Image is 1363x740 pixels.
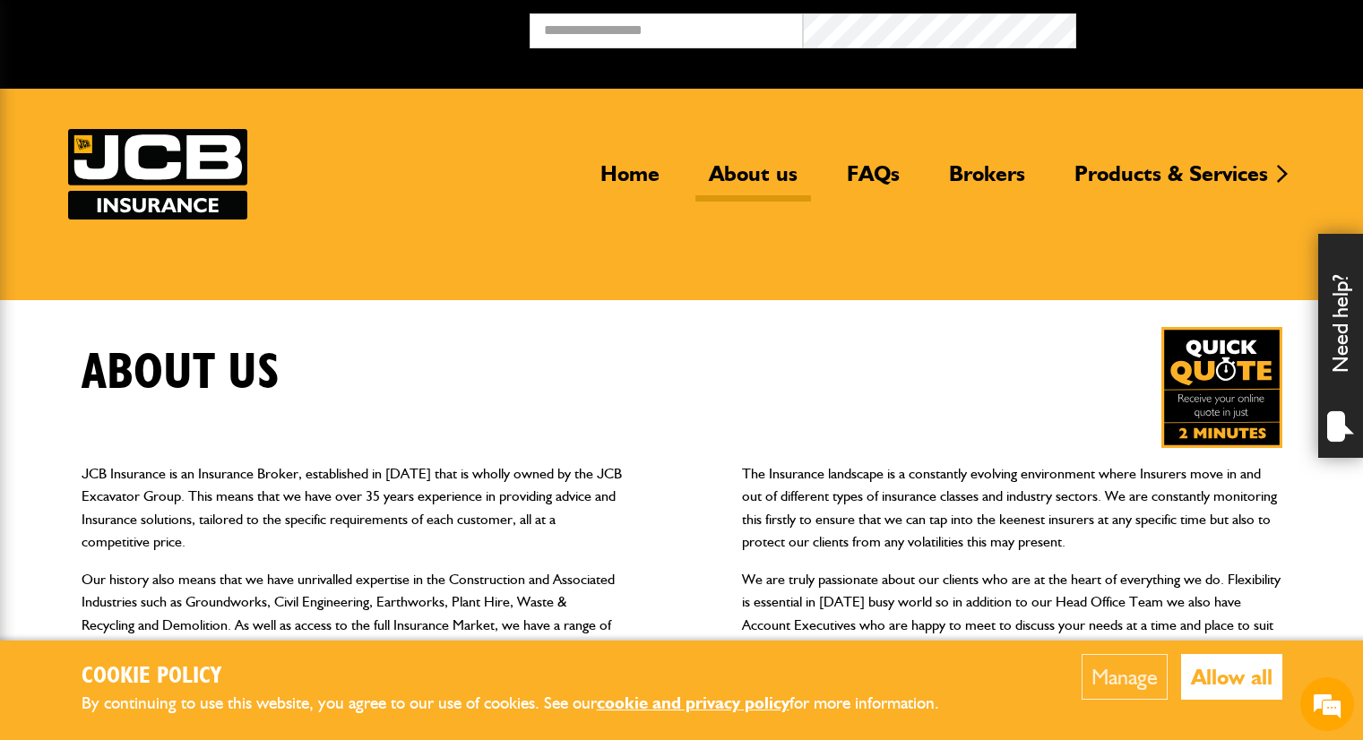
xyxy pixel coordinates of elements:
[742,568,1282,659] p: We are truly passionate about our clients who are at the heart of everything we do. Flexibility i...
[82,343,280,403] h1: About us
[597,693,789,713] a: cookie and privacy policy
[82,663,969,691] h2: Cookie Policy
[68,129,247,219] img: JCB Insurance Services logo
[936,160,1039,202] a: Brokers
[695,160,811,202] a: About us
[82,690,969,718] p: By continuing to use this website, you agree to our use of cookies. See our for more information.
[68,129,247,219] a: JCB Insurance Services
[82,462,622,554] p: JCB Insurance is an Insurance Broker, established in [DATE] that is wholly owned by the JCB Excav...
[1082,654,1168,700] button: Manage
[82,568,622,683] p: Our history also means that we have unrivalled expertise in the Construction and Associated Indus...
[1061,160,1281,202] a: Products & Services
[1318,234,1363,458] div: Need help?
[833,160,913,202] a: FAQs
[1161,327,1282,448] a: Get your insurance quote in just 2-minutes
[587,160,673,202] a: Home
[1161,327,1282,448] img: Quick Quote
[1076,13,1350,41] button: Broker Login
[742,462,1282,554] p: The Insurance landscape is a constantly evolving environment where Insurers move in and out of di...
[1181,654,1282,700] button: Allow all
